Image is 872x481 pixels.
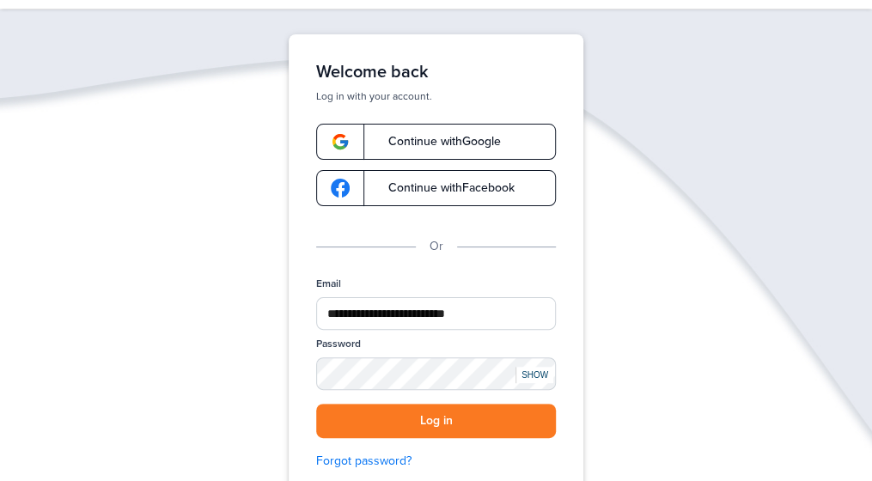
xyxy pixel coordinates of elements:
p: Or [430,237,443,256]
input: Email [316,297,556,330]
span: Continue with Google [371,136,501,148]
img: google-logo [331,179,350,198]
h1: Welcome back [316,62,556,82]
p: Log in with your account. [316,89,556,103]
label: Password [316,337,361,351]
input: Password [316,357,556,389]
label: Email [316,277,341,291]
button: Log in [316,404,556,439]
a: google-logoContinue withFacebook [316,170,556,206]
img: google-logo [331,132,350,151]
a: google-logoContinue withGoogle [316,124,556,160]
span: Continue with Facebook [371,182,515,194]
div: SHOW [515,367,553,383]
a: Forgot password? [316,452,556,471]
